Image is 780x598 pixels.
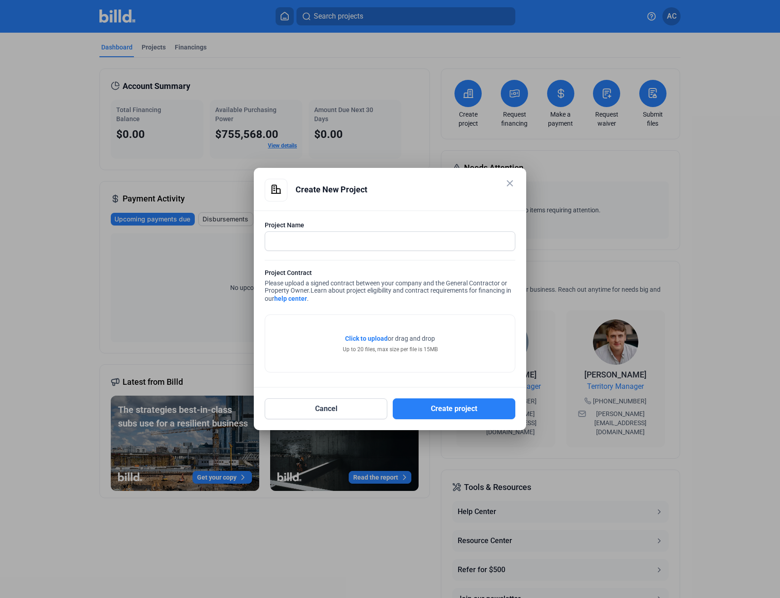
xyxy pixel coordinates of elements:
[265,287,511,302] span: Learn about project eligibility and contract requirements for financing in our .
[265,268,515,279] div: Project Contract
[265,268,515,305] div: Please upload a signed contract between your company and the General Contractor or Property Owner.
[265,221,515,230] div: Project Name
[504,178,515,189] mat-icon: close
[274,295,307,302] a: help center
[343,345,438,353] div: Up to 20 files, max size per file is 15MB
[296,179,515,201] div: Create New Project
[265,398,387,419] button: Cancel
[345,335,388,342] span: Click to upload
[393,398,515,419] button: Create project
[388,334,435,343] span: or drag and drop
